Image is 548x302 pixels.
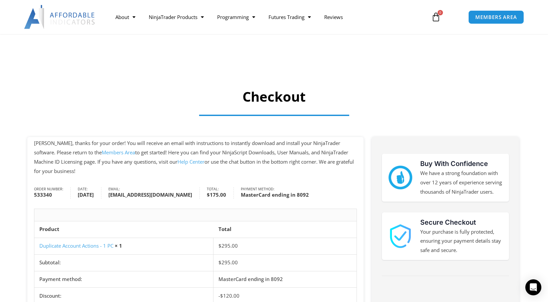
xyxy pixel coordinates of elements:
[389,224,412,248] img: 1000913 | Affordable Indicators – NinjaTrader
[218,259,221,266] span: $
[34,221,213,238] th: Product
[24,5,96,29] img: LogoAI | Affordable Indicators – NinjaTrader
[468,10,524,24] a: MEMBERS AREA
[108,191,192,199] strong: [EMAIL_ADDRESS][DOMAIN_NAME]
[220,292,239,299] span: 120.00
[53,87,495,106] h1: Checkout
[218,259,238,266] span: 295.00
[34,191,63,199] strong: 533340
[262,9,318,25] a: Futures Trading
[109,9,424,25] nav: Menu
[108,187,199,198] li: Email:
[210,9,262,25] a: Programming
[420,159,502,169] h3: Buy With Confidence
[218,242,221,249] span: $
[142,9,210,25] a: NinjaTrader Products
[421,7,451,27] a: 0
[218,242,238,249] bdi: 295.00
[34,271,213,288] th: Payment method:
[109,9,142,25] a: About
[78,191,94,199] strong: [DATE]
[218,292,220,299] span: -
[389,166,412,189] img: mark thumbs good 43913 | Affordable Indicators – NinjaTrader
[420,227,502,255] p: Your purchase is fully protected, ensuring your payment details stay safe and secure.
[207,191,210,198] span: $
[213,271,357,288] td: MasterCard ending in 8092
[78,187,101,198] li: Date:
[207,191,226,198] bdi: 175.00
[241,191,309,199] strong: MasterCard ending in 8092
[241,187,316,198] li: Payment method:
[525,279,541,295] div: Open Intercom Messenger
[34,139,357,176] p: [PERSON_NAME], thanks for your order! You will receive an email with instructions to instantly do...
[115,242,122,249] strong: × 1
[177,158,204,165] a: Help Center
[220,292,223,299] span: $
[318,9,350,25] a: Reviews
[475,15,517,20] span: MEMBERS AREA
[213,221,357,238] th: Total
[39,242,113,249] a: Duplicate Account Actions - 1 PC
[102,149,135,156] a: Members Area
[207,187,233,198] li: Total:
[420,217,502,227] h3: Secure Checkout
[34,254,213,271] th: Subtotal:
[420,169,502,197] p: We have a strong foundation with over 12 years of experience serving thousands of NinjaTrader users.
[438,10,443,15] span: 0
[34,187,71,198] li: Order number:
